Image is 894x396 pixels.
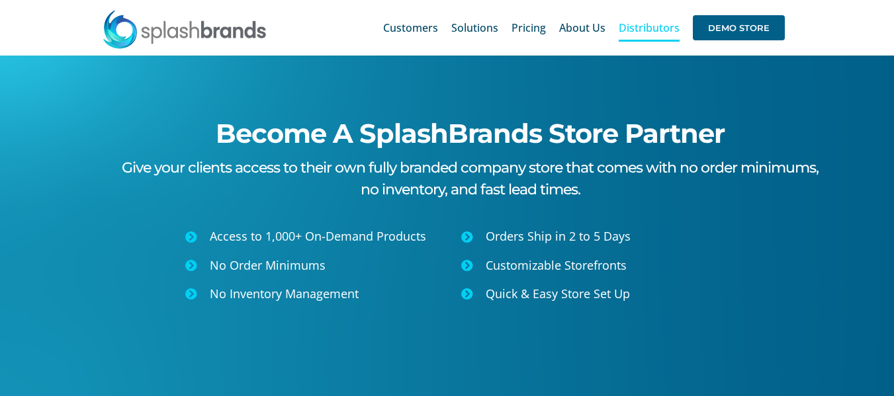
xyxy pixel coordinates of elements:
a: Customers [383,7,438,49]
span: No Order Minimums [210,257,326,273]
span: DEMO STORE [693,15,785,40]
span: Become A SplashBrands Store Partner [216,117,725,149]
span: Give your clients access to their own fully branded company store that comes with no order minimu... [122,159,819,198]
span: Solutions [451,22,498,33]
a: DEMO STORE [693,7,785,49]
span: No Inventory Management [210,286,359,301]
a: Pricing [512,7,546,49]
span: Distributors [619,22,680,33]
span: Pricing [512,22,546,33]
span: Orders Ship in 2 to 5 Days [486,228,631,244]
a: Distributors [619,7,680,49]
nav: Main Menu [383,7,785,49]
img: SplashBrands.com Logo [102,9,267,49]
span: Customers [383,22,438,33]
span: Access to 1,000+ On-Demand Products [210,228,426,244]
span: About Us [559,22,605,33]
span: Customizable Storefronts [486,257,627,273]
span: Quick & Easy Store Set Up [486,286,630,301]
